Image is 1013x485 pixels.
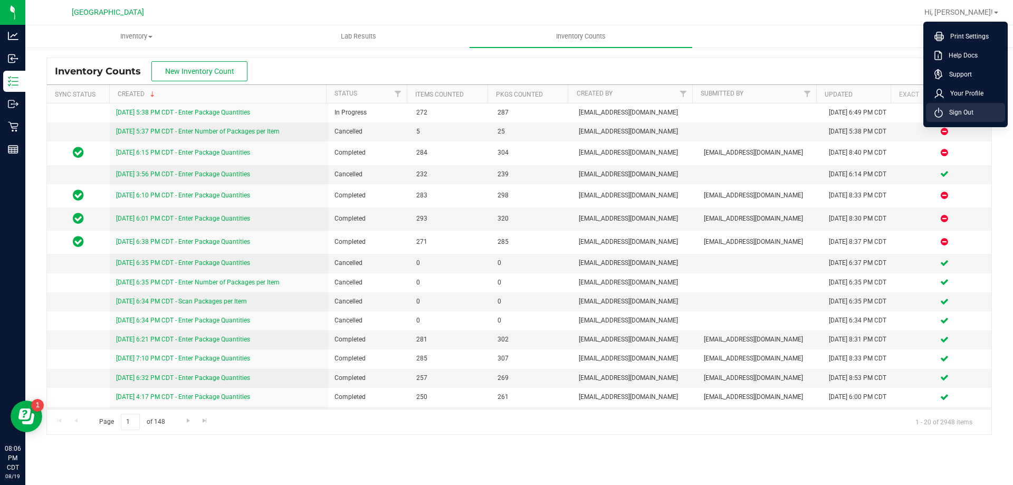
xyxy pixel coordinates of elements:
[498,392,566,402] span: 261
[180,414,196,428] a: Go to the next page
[90,414,174,430] span: Page of 148
[416,335,485,345] span: 281
[116,317,250,324] a: [DATE] 6:34 PM CDT - Enter Package Quantities
[116,192,250,199] a: [DATE] 6:10 PM CDT - Enter Package Quantities
[704,335,816,345] span: [EMAIL_ADDRESS][DOMAIN_NAME]
[416,392,485,402] span: 250
[335,191,403,201] span: Completed
[335,278,403,288] span: Cancelled
[943,107,973,118] span: Sign Out
[498,354,566,364] span: 307
[577,90,613,97] a: Created By
[72,8,144,17] span: [GEOGRAPHIC_DATA]
[704,392,816,402] span: [EMAIL_ADDRESS][DOMAIN_NAME]
[73,188,84,203] span: In Sync
[416,373,485,383] span: 257
[116,149,250,156] a: [DATE] 6:15 PM CDT - Enter Package Quantities
[579,392,691,402] span: [EMAIL_ADDRESS][DOMAIN_NAME]
[55,65,151,77] span: Inventory Counts
[496,91,543,98] a: Pkgs Counted
[829,214,891,224] div: [DATE] 8:30 PM CDT
[579,148,691,158] span: [EMAIL_ADDRESS][DOMAIN_NAME]
[335,148,403,158] span: Completed
[55,91,95,98] a: Sync Status
[8,144,18,155] inline-svg: Reports
[327,32,390,41] span: Lab Results
[704,191,816,201] span: [EMAIL_ADDRESS][DOMAIN_NAME]
[829,373,891,383] div: [DATE] 8:53 PM CDT
[416,108,485,118] span: 272
[891,85,983,103] th: Exact
[116,355,250,362] a: [DATE] 7:10 PM CDT - Enter Package Quantities
[121,414,140,430] input: 1
[470,25,692,47] a: Inventory Counts
[335,392,403,402] span: Completed
[415,91,464,98] a: Items Counted
[116,238,250,245] a: [DATE] 6:38 PM CDT - Enter Package Quantities
[944,88,983,99] span: Your Profile
[579,169,691,179] span: [EMAIL_ADDRESS][DOMAIN_NAME]
[579,354,691,364] span: [EMAIL_ADDRESS][DOMAIN_NAME]
[116,336,250,343] a: [DATE] 6:21 PM CDT - Enter Package Quantities
[116,215,250,222] a: [DATE] 6:01 PM CDT - Enter Package Quantities
[704,354,816,364] span: [EMAIL_ADDRESS][DOMAIN_NAME]
[416,278,485,288] span: 0
[416,297,485,307] span: 0
[498,127,566,137] span: 25
[829,148,891,158] div: [DATE] 8:40 PM CDT
[389,85,407,103] a: Filter
[116,109,250,116] a: [DATE] 5:38 PM CDT - Enter Package Quantities
[907,414,981,430] span: 1 - 20 of 2948 items
[498,169,566,179] span: 239
[335,316,403,326] span: Cancelled
[829,335,891,345] div: [DATE] 8:31 PM CDT
[8,53,18,64] inline-svg: Inbound
[335,335,403,345] span: Completed
[73,145,84,160] span: In Sync
[498,316,566,326] span: 0
[579,108,691,118] span: [EMAIL_ADDRESS][DOMAIN_NAME]
[701,90,743,97] a: Submitted By
[26,32,247,41] span: Inventory
[416,127,485,137] span: 5
[8,99,18,109] inline-svg: Outbound
[498,335,566,345] span: 302
[498,278,566,288] span: 0
[704,237,816,247] span: [EMAIL_ADDRESS][DOMAIN_NAME]
[165,67,234,75] span: New Inventory Count
[335,108,403,118] span: In Progress
[829,297,891,307] div: [DATE] 6:35 PM CDT
[829,278,891,288] div: [DATE] 6:35 PM CDT
[416,191,485,201] span: 283
[542,32,620,41] span: Inventory Counts
[11,401,42,432] iframe: Resource center
[942,50,978,61] span: Help Docs
[416,214,485,224] span: 293
[416,258,485,268] span: 0
[498,258,566,268] span: 0
[934,50,1001,61] a: Help Docs
[926,103,1005,122] li: Sign Out
[579,297,691,307] span: [EMAIL_ADDRESS][DOMAIN_NAME]
[335,237,403,247] span: Completed
[8,31,18,41] inline-svg: Analytics
[116,128,280,135] a: [DATE] 5:37 PM CDT - Enter Number of Packages per Item
[31,399,44,412] iframe: Resource center unread badge
[498,108,566,118] span: 287
[116,170,250,178] a: [DATE] 3:56 PM CDT - Enter Package Quantities
[247,25,470,47] a: Lab Results
[825,91,853,98] a: Updated
[924,8,993,16] span: Hi, [PERSON_NAME]!
[335,169,403,179] span: Cancelled
[118,90,157,98] a: Created
[416,316,485,326] span: 0
[829,354,891,364] div: [DATE] 8:33 PM CDT
[829,191,891,201] div: [DATE] 8:33 PM CDT
[829,258,891,268] div: [DATE] 6:37 PM CDT
[116,279,280,286] a: [DATE] 6:35 PM CDT - Enter Number of Packages per Item
[498,297,566,307] span: 0
[829,127,891,137] div: [DATE] 5:38 PM CDT
[674,85,692,103] a: Filter
[498,237,566,247] span: 285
